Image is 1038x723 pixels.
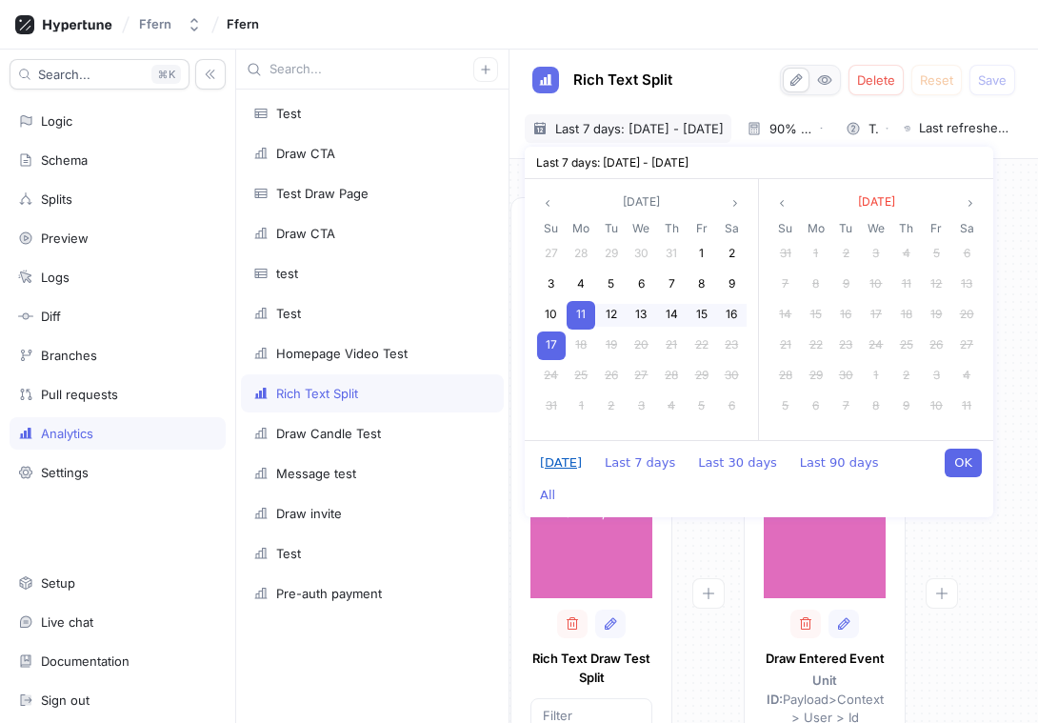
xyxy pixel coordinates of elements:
div: 11 [952,392,981,421]
span: 30 [839,368,853,382]
div: 29 [688,362,716,391]
div: 15 [688,301,716,330]
div: 3 [537,271,566,299]
span: Save [978,74,1007,86]
div: Documentation [41,653,130,669]
div: 30 Jul 2025 [627,239,657,270]
span: 14 [666,307,678,321]
div: 30 [627,240,655,269]
div: 31 [537,392,566,421]
div: 28 Aug 2025 [656,361,687,392]
div: 5 [922,240,950,269]
div: 6 [717,392,746,421]
div: 07 Aug 2025 [656,270,687,300]
button: Last 30 days [689,449,787,477]
div: 24 [862,331,890,360]
div: Logic [41,113,72,129]
span: 7 [843,398,849,412]
div: 2 [597,392,626,421]
span: 1 [873,368,878,382]
span: 29 [695,368,709,382]
div: 03 Oct 2025 [922,361,952,392]
div: 20 [952,301,981,330]
span: 31 [546,398,557,412]
div: 27 [952,331,981,360]
div: 28 Jul 2025 [567,239,597,270]
span: 5 [782,398,788,412]
span: 24 [544,368,558,382]
span: 3 [638,398,645,412]
span: 6 [964,246,970,260]
div: 18 [892,301,921,330]
div: 18 [567,331,595,360]
div: 02 Sep 2025 [830,239,861,270]
span: 5 [608,276,614,291]
span: 9 [729,276,735,291]
span: 2 [903,368,909,382]
div: 17 Sep 2025 [861,300,891,331]
div: 16 Aug 2025 [716,300,747,331]
span: 6 [638,276,645,291]
div: Aug 2025 [536,218,747,422]
span: 11 [576,307,586,321]
div: 31 [657,240,686,269]
a: Documentation [10,645,226,677]
span: 9 [843,276,849,291]
button: OK [945,449,982,477]
span: 16 [726,307,737,321]
span: 11 [902,276,911,291]
div: 1 [688,240,716,269]
div: 5 [688,392,716,421]
div: K [151,65,181,84]
span: 25 [574,368,588,382]
div: 23 Aug 2025 [716,331,747,361]
div: 06 Sep 2025 [716,392,747,422]
div: 14 [657,301,686,330]
div: 23 Sep 2025 [830,331,861,361]
div: 4 [892,240,921,269]
div: 09 Oct 2025 [891,392,922,422]
span: 4 [668,398,675,412]
div: 21 [771,331,800,360]
button: Two-sided [838,114,896,143]
div: Schema [41,152,88,168]
div: 24 [537,362,566,391]
span: 15 [696,307,708,321]
button: [DATE] [530,449,591,477]
div: 18 Sep 2025 [891,300,922,331]
div: 02 Sep 2025 [596,392,627,422]
span: 20 [634,337,649,351]
div: 27 Aug 2025 [627,361,657,392]
span: 8 [872,398,879,412]
span: 1 [699,246,704,260]
span: 29 [605,246,618,260]
div: 13 Aug 2025 [627,300,657,331]
span: 5 [933,246,940,260]
div: 15 Sep 2025 [801,300,831,331]
span: 5 [698,398,705,412]
span: 2 [608,398,614,412]
div: 26 Aug 2025 [596,361,627,392]
span: 29 [809,368,823,382]
div: 1 [802,240,830,269]
div: 4 [567,271,595,299]
span: 19 [930,307,942,321]
div: 09 Sep 2025 [830,270,861,300]
div: 12 [922,271,950,299]
div: 6 [952,240,981,269]
div: 06 Aug 2025 [627,270,657,300]
div: 02 Aug 2025 [716,239,747,270]
span: 27 [545,246,558,260]
div: 29 Jul 2025 [596,239,627,270]
div: 1 [567,392,595,421]
div: 12 [597,301,626,330]
div: 01 Sep 2025 [801,239,831,270]
span: 7 [782,276,788,291]
div: 03 Sep 2025 [627,392,657,422]
div: 23 [831,331,860,360]
span: 3 [548,276,554,291]
div: 21 [657,331,686,360]
span: 17 [546,337,557,351]
div: 22 [688,331,716,360]
div: 31 Aug 2025 [536,392,567,422]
